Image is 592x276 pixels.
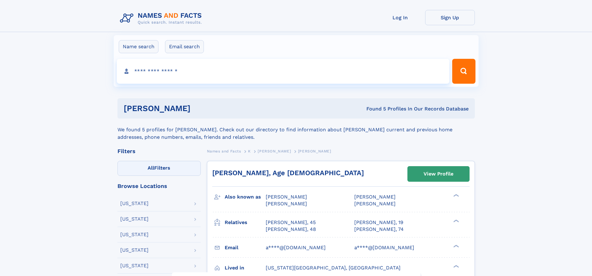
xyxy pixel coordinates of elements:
[424,167,453,181] div: View Profile
[408,166,469,181] a: View Profile
[452,194,459,198] div: ❯
[266,265,401,271] span: [US_STATE][GEOGRAPHIC_DATA], [GEOGRAPHIC_DATA]
[212,169,364,177] a: [PERSON_NAME], Age [DEMOGRAPHIC_DATA]
[258,147,291,155] a: [PERSON_NAME]
[278,105,469,112] div: Found 5 Profiles In Our Records Database
[117,161,201,176] label: Filters
[354,219,403,226] a: [PERSON_NAME], 19
[225,242,266,253] h3: Email
[117,148,201,154] div: Filters
[375,10,425,25] a: Log In
[119,40,158,53] label: Name search
[248,149,251,153] span: K
[225,217,266,228] h3: Relatives
[266,194,307,200] span: [PERSON_NAME]
[120,217,149,222] div: [US_STATE]
[120,248,149,253] div: [US_STATE]
[117,10,207,27] img: Logo Names and Facts
[207,147,241,155] a: Names and Facts
[266,226,316,233] a: [PERSON_NAME], 48
[225,192,266,202] h3: Also known as
[258,149,291,153] span: [PERSON_NAME]
[120,232,149,237] div: [US_STATE]
[425,10,475,25] a: Sign Up
[225,263,266,273] h3: Lived in
[298,149,331,153] span: [PERSON_NAME]
[120,263,149,268] div: [US_STATE]
[452,59,475,84] button: Search Button
[354,226,404,233] a: [PERSON_NAME], 74
[452,244,459,248] div: ❯
[117,59,450,84] input: search input
[165,40,204,53] label: Email search
[266,201,307,207] span: [PERSON_NAME]
[452,219,459,223] div: ❯
[452,264,459,268] div: ❯
[148,165,154,171] span: All
[266,219,316,226] a: [PERSON_NAME], 45
[124,105,278,112] h1: [PERSON_NAME]
[117,183,201,189] div: Browse Locations
[248,147,251,155] a: K
[354,201,396,207] span: [PERSON_NAME]
[120,201,149,206] div: [US_STATE]
[117,119,475,141] div: We found 5 profiles for [PERSON_NAME]. Check out our directory to find information about [PERSON_...
[354,194,396,200] span: [PERSON_NAME]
